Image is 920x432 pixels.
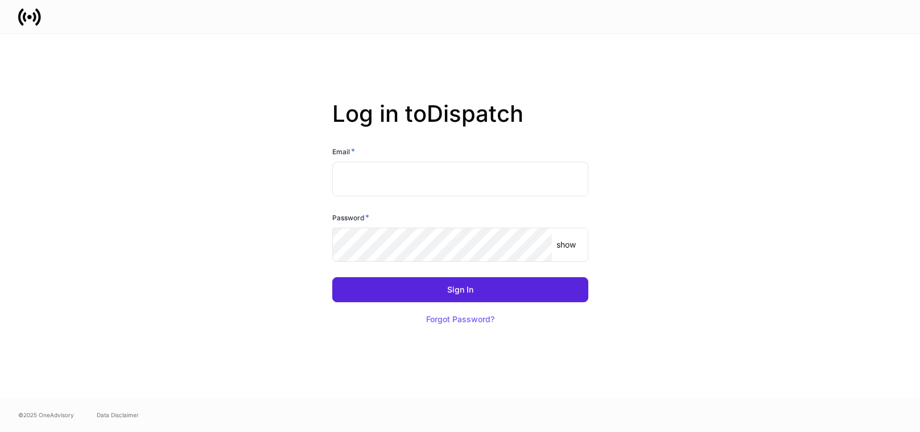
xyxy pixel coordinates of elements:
button: Forgot Password? [412,307,509,332]
div: Forgot Password? [426,315,494,323]
span: © 2025 OneAdvisory [18,410,74,419]
div: Sign In [447,286,473,294]
h6: Email [332,146,355,157]
h6: Password [332,212,369,223]
a: Data Disclaimer [97,410,139,419]
h2: Log in to Dispatch [332,100,588,146]
button: Sign In [332,277,588,302]
p: show [556,239,576,250]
